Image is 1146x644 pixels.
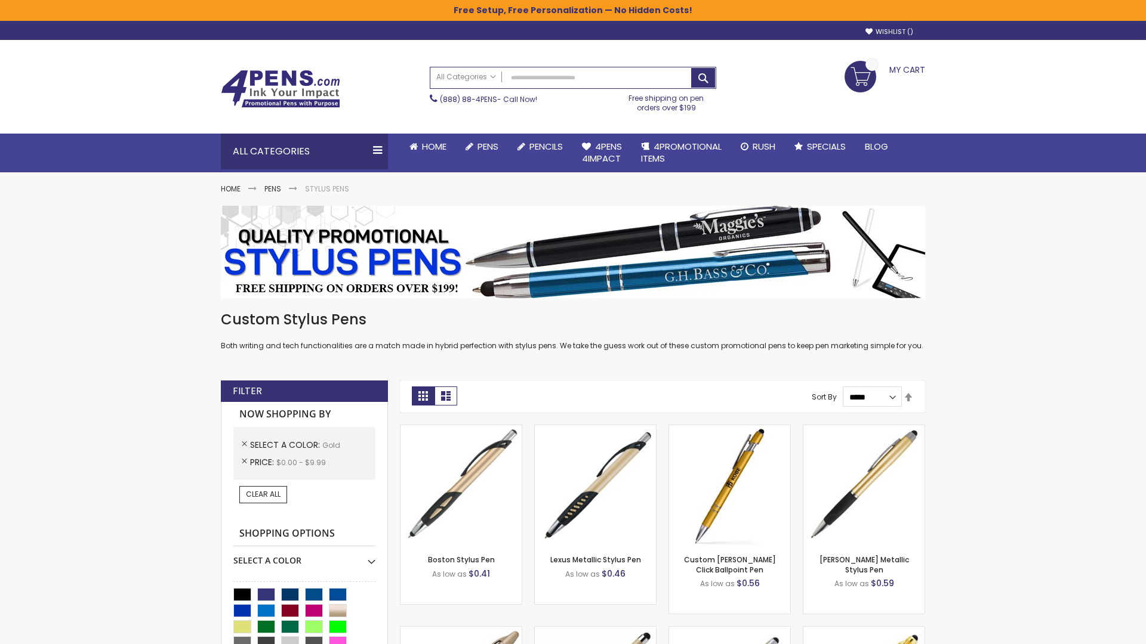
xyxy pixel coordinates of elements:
[221,184,241,194] a: Home
[737,577,760,589] span: $0.56
[264,184,281,194] a: Pens
[641,140,722,165] span: 4PROMOTIONAL ITEMS
[233,385,262,398] strong: Filter
[246,489,281,499] span: Clear All
[469,568,490,580] span: $0.41
[440,94,497,104] a: (888) 88-4PENS
[233,521,375,547] strong: Shopping Options
[401,626,522,636] a: Twist Highlighter-Pen Stylus Combo-Gold
[834,578,869,589] span: As low as
[239,486,287,503] a: Clear All
[812,392,837,402] label: Sort By
[572,134,631,172] a: 4Pens4impact
[428,555,495,565] a: Boston Stylus Pen
[456,134,508,160] a: Pens
[400,134,456,160] a: Home
[430,67,502,87] a: All Categories
[250,439,322,451] span: Select A Color
[440,94,537,104] span: - Call Now!
[535,626,656,636] a: Islander Softy Metallic Gel Pen with Stylus-Gold
[305,184,349,194] strong: Stylus Pens
[865,27,913,36] a: Wishlist
[478,140,498,153] span: Pens
[803,626,925,636] a: I-Stylus-Slim-Gold-Gold
[322,440,340,450] span: Gold
[700,578,735,589] span: As low as
[865,140,888,153] span: Blog
[412,386,435,405] strong: Grid
[233,546,375,566] div: Select A Color
[820,555,909,574] a: [PERSON_NAME] Metallic Stylus Pen
[250,456,276,468] span: Price
[221,206,925,298] img: Stylus Pens
[753,140,775,153] span: Rush
[803,425,925,546] img: Lory Metallic Stylus Pen-Gold
[617,89,717,113] div: Free shipping on pen orders over $199
[422,140,446,153] span: Home
[855,134,898,160] a: Blog
[432,569,467,579] span: As low as
[803,425,925,435] a: Lory Metallic Stylus Pen-Gold
[221,310,925,329] h1: Custom Stylus Pens
[550,555,641,565] a: Lexus Metallic Stylus Pen
[684,555,776,574] a: Custom [PERSON_NAME] Click Ballpoint Pen
[731,134,785,160] a: Rush
[401,425,522,546] img: Boston Stylus Pen-Gold
[529,140,563,153] span: Pencils
[436,72,496,82] span: All Categories
[669,425,790,546] img: Custom Alex II Click Ballpoint Pen-Gold
[221,70,340,108] img: 4Pens Custom Pens and Promotional Products
[631,134,731,172] a: 4PROMOTIONALITEMS
[221,310,925,351] div: Both writing and tech functionalities are a match made in hybrid perfection with stylus pens. We ...
[233,402,375,427] strong: Now Shopping by
[508,134,572,160] a: Pencils
[535,425,656,435] a: Lexus Metallic Stylus Pen-Gold
[785,134,855,160] a: Specials
[276,457,326,467] span: $0.00 - $9.99
[669,425,790,435] a: Custom Alex II Click Ballpoint Pen-Gold
[535,425,656,546] img: Lexus Metallic Stylus Pen-Gold
[582,140,622,165] span: 4Pens 4impact
[807,140,846,153] span: Specials
[221,134,388,169] div: All Categories
[669,626,790,636] a: Cali Custom Stylus Gel pen-Gold
[871,577,894,589] span: $0.59
[401,425,522,435] a: Boston Stylus Pen-Gold
[565,569,600,579] span: As low as
[602,568,626,580] span: $0.46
